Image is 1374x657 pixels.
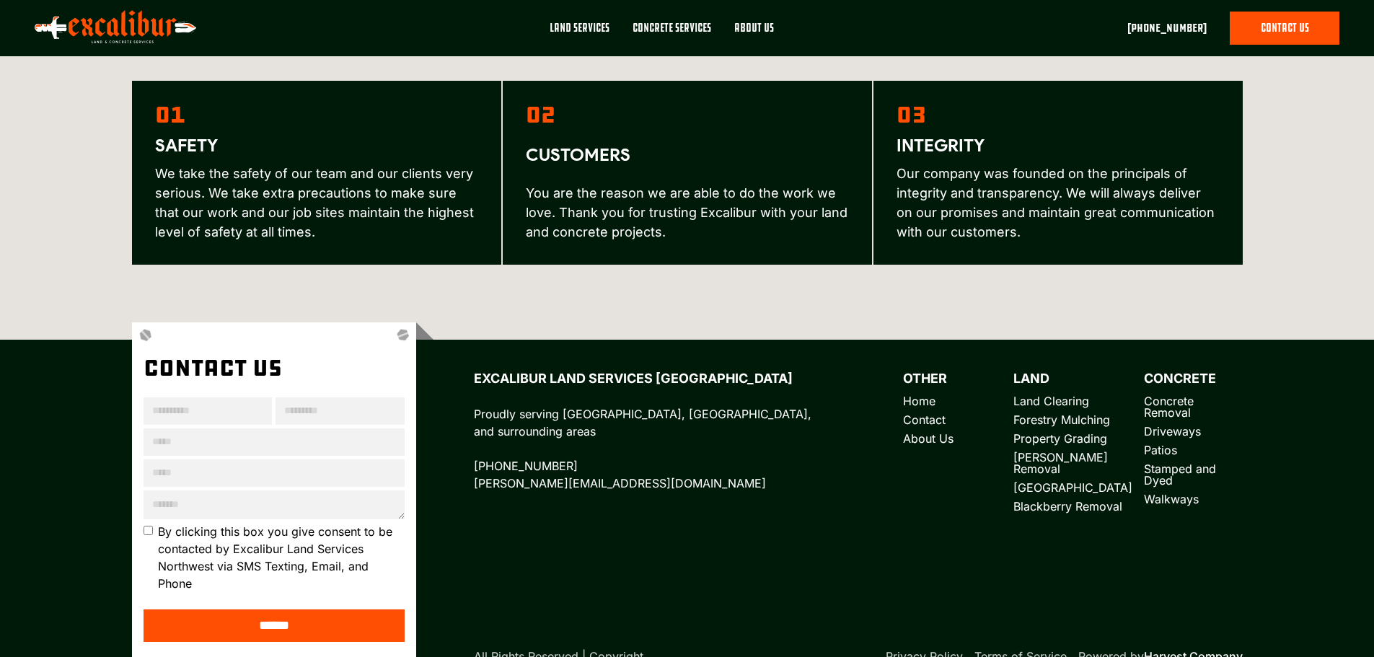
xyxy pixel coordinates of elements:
a: [PERSON_NAME] Removal [1013,450,1108,476]
div: contact us [144,357,405,380]
a: [GEOGRAPHIC_DATA] [1013,480,1132,495]
a: Walkways [1144,492,1199,506]
div: other [903,369,1002,388]
p: We take the safety of our team and our clients very serious. We take extra precautions to make su... [155,164,478,242]
div: About Us [734,20,774,36]
p: Proudly serving [GEOGRAPHIC_DATA], [GEOGRAPHIC_DATA], and surrounding areas [474,369,817,492]
form: Footer Form [144,397,405,643]
a: Blackberry Removal [1013,499,1122,513]
a: About Us [903,433,1002,444]
a: Property Grading [1013,431,1107,446]
h3: Safety [155,134,218,156]
a: contact us [1230,12,1339,45]
h3: Customers [526,144,630,166]
a: [PHONE_NUMBER] [474,459,578,473]
div: Concrete [1144,369,1243,388]
a: Home [903,395,1002,407]
div: 01 [155,104,185,127]
p: You are the reason we are able to do the work we love. Thank you for trusting Excalibur with your... [526,183,849,242]
a: Driveways [1144,424,1201,438]
a: [PERSON_NAME][EMAIL_ADDRESS][DOMAIN_NAME] [474,476,766,490]
a: Contact [903,414,1002,425]
div: 02 [526,104,556,127]
h3: Integrity [897,134,985,156]
p: Our company was founded on the principals of integrity and transparency. We will always deliver o... [897,164,1220,242]
a: Land Clearing [1013,394,1089,408]
a: Patios [1144,443,1177,457]
span: By clicking this box you give consent to be contacted by Excalibur Land Services Northwest via SM... [158,523,405,592]
a: Concrete Removal [1144,394,1194,420]
div: 03 [897,104,927,127]
input: By clicking this box you give consent to be contacted by Excalibur Land Services Northwest via SM... [144,526,153,535]
div: Land [1013,369,1132,388]
a: Forestry Mulching [1013,413,1110,427]
a: About Us [723,12,785,56]
a: [PHONE_NUMBER] [1127,19,1207,37]
a: Stamped and Dyed [1144,462,1216,488]
span: Excalibur Land Services [GEOGRAPHIC_DATA] [474,371,793,386]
